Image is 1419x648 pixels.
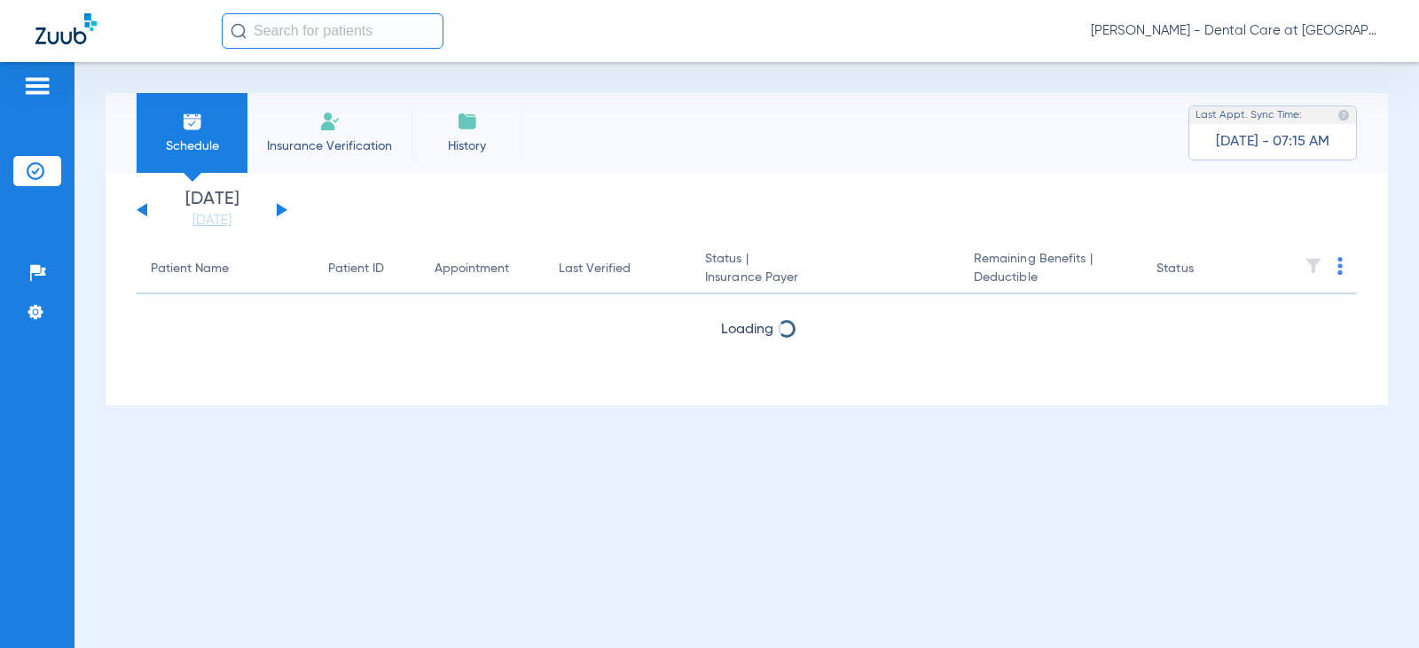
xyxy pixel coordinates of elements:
div: Patient Name [151,260,300,278]
input: Search for patients [222,13,443,49]
div: Patient Name [151,260,229,278]
span: Deductible [974,269,1128,287]
img: group-dot-blue.svg [1337,257,1343,275]
img: History [457,111,478,132]
img: Schedule [182,111,203,132]
div: Appointment [435,260,530,278]
div: Patient ID [328,260,406,278]
img: hamburger-icon [23,75,51,97]
div: Last Verified [559,260,677,278]
span: Loading [721,323,773,337]
div: Appointment [435,260,509,278]
span: Insurance Payer [705,269,945,287]
div: Last Verified [559,260,631,278]
img: filter.svg [1305,257,1322,275]
th: Status | [691,245,960,294]
span: Last Appt. Sync Time: [1196,106,1302,124]
span: History [425,137,509,155]
img: Manual Insurance Verification [319,111,341,132]
div: Patient ID [328,260,384,278]
span: Insurance Verification [261,137,398,155]
img: last sync help info [1337,109,1350,121]
img: Search Icon [231,23,247,39]
th: Status [1142,245,1262,294]
li: [DATE] [159,191,265,230]
span: [PERSON_NAME] - Dental Care at [GEOGRAPHIC_DATA] [1091,22,1384,40]
a: [DATE] [159,212,265,230]
span: [DATE] - 07:15 AM [1216,133,1329,151]
img: Zuub Logo [35,13,97,44]
th: Remaining Benefits | [960,245,1142,294]
span: Schedule [150,137,234,155]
